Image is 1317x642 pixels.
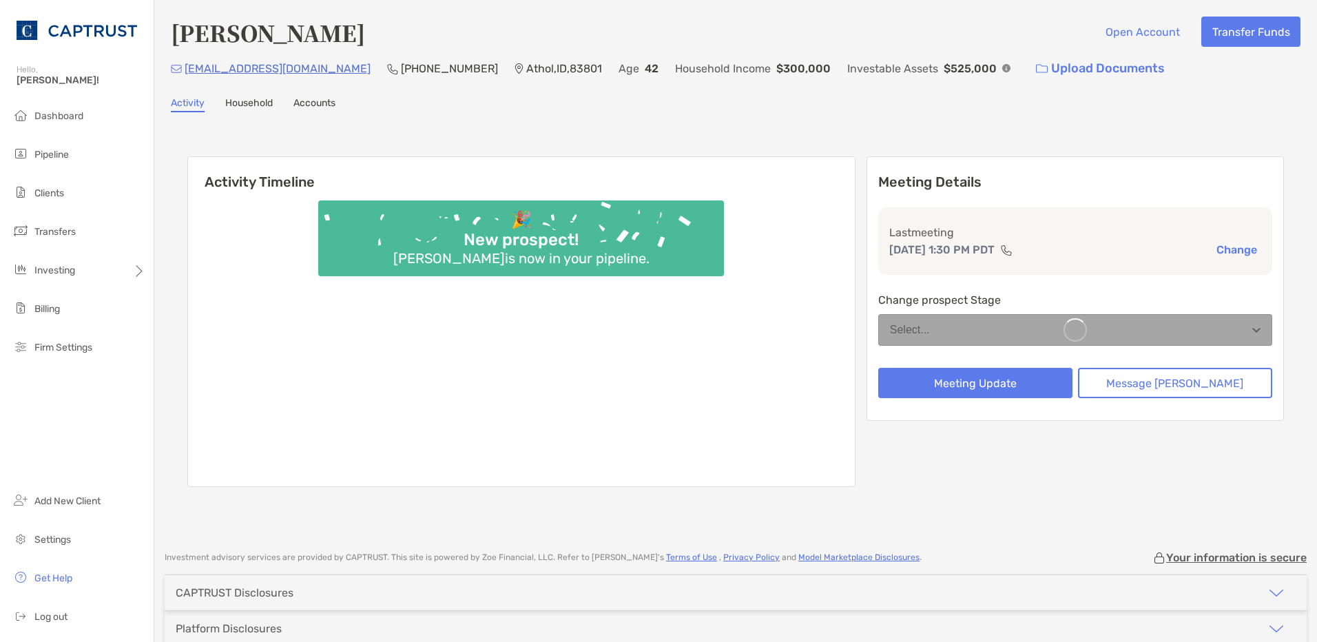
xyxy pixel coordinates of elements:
h6: Activity Timeline [188,157,855,190]
p: 42 [645,60,658,77]
p: $300,000 [776,60,831,77]
span: Settings [34,534,71,546]
div: 🎉 [506,210,537,230]
img: investing icon [12,261,29,278]
a: Accounts [293,97,335,112]
p: [EMAIL_ADDRESS][DOMAIN_NAME] [185,60,371,77]
span: Log out [34,611,68,623]
img: pipeline icon [12,145,29,162]
span: Transfers [34,226,76,238]
a: Household [225,97,273,112]
button: Open Account [1095,17,1190,47]
img: settings icon [12,530,29,547]
span: Billing [34,303,60,315]
span: Get Help [34,572,72,584]
div: Platform Disclosures [176,622,282,635]
button: Meeting Update [878,368,1072,398]
p: Your information is secure [1166,551,1307,564]
img: firm-settings icon [12,338,29,355]
span: Investing [34,265,75,276]
span: [PERSON_NAME]! [17,74,145,86]
img: dashboard icon [12,107,29,123]
span: Dashboard [34,110,83,122]
p: Household Income [675,60,771,77]
img: transfers icon [12,222,29,239]
span: Add New Client [34,495,101,507]
p: Investment advisory services are provided by CAPTRUST . This site is powered by Zoe Financial, LL... [165,552,922,563]
a: Model Marketplace Disclosures [798,552,920,562]
img: Info Icon [1002,64,1010,72]
img: CAPTRUST Logo [17,6,137,55]
button: Change [1212,242,1261,257]
div: [PERSON_NAME] is now in your pipeline. [388,250,655,267]
img: get-help icon [12,569,29,586]
p: Meeting Details [878,174,1272,191]
img: clients icon [12,184,29,200]
img: icon arrow [1268,621,1285,637]
img: billing icon [12,300,29,316]
p: Age [619,60,639,77]
img: Email Icon [171,65,182,73]
a: Activity [171,97,205,112]
span: Clients [34,187,64,199]
button: Message [PERSON_NAME] [1078,368,1272,398]
p: Athol , ID , 83801 [526,60,602,77]
p: Investable Assets [847,60,938,77]
p: Change prospect Stage [878,291,1272,309]
span: Firm Settings [34,342,92,353]
a: Privacy Policy [723,552,780,562]
p: Last meeting [889,224,1261,241]
img: communication type [1000,245,1013,256]
img: Location Icon [515,63,523,74]
img: add_new_client icon [12,492,29,508]
a: Terms of Use [666,552,717,562]
p: [PHONE_NUMBER] [401,60,498,77]
button: Transfer Funds [1201,17,1300,47]
h4: [PERSON_NAME] [171,17,365,48]
img: Phone Icon [387,63,398,74]
img: button icon [1036,64,1048,74]
div: New prospect! [458,230,584,250]
img: logout icon [12,608,29,624]
a: Upload Documents [1027,54,1174,83]
img: icon arrow [1268,585,1285,601]
div: CAPTRUST Disclosures [176,586,293,599]
p: $525,000 [944,60,997,77]
span: Pipeline [34,149,69,160]
p: [DATE] 1:30 PM PDT [889,241,995,258]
